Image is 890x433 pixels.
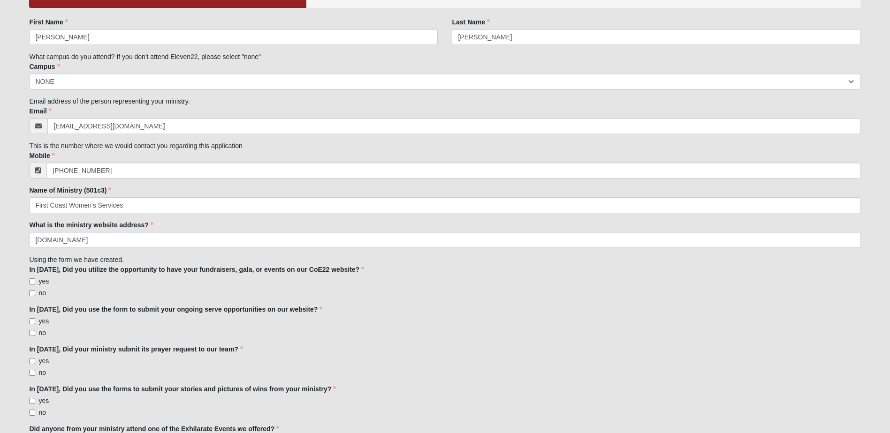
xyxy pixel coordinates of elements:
span: no [38,329,46,336]
label: Last Name [452,17,490,27]
input: no [29,330,35,336]
label: Email [29,106,51,116]
label: In [DATE], Did you use the forms to submit your stories and pictures of wins from your ministry? [29,384,336,394]
input: yes [29,278,35,284]
span: no [38,409,46,416]
label: In [DATE], Did your ministry submit its prayer request to our team? [29,344,243,354]
label: Mobile [29,151,54,160]
input: no [29,410,35,416]
span: yes [38,317,49,325]
input: yes [29,318,35,324]
span: no [38,369,46,376]
label: Name of Ministry (501c3) [29,186,111,195]
label: In [DATE], Did you utilize the opportunity to have your fundraisers, gala, or events on our CoE22... [29,265,364,274]
span: yes [38,357,49,365]
span: no [38,289,46,297]
label: In [DATE], Did you use the form to submit your ongoing serve opportunities on our website? [29,305,322,314]
span: yes [38,397,49,404]
span: yes [38,277,49,285]
label: What is the ministry website address? [29,220,153,230]
input: yes [29,398,35,404]
input: yes [29,358,35,364]
label: Campus [29,62,60,71]
input: no [29,370,35,376]
label: First Name [29,17,68,27]
input: no [29,290,35,296]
